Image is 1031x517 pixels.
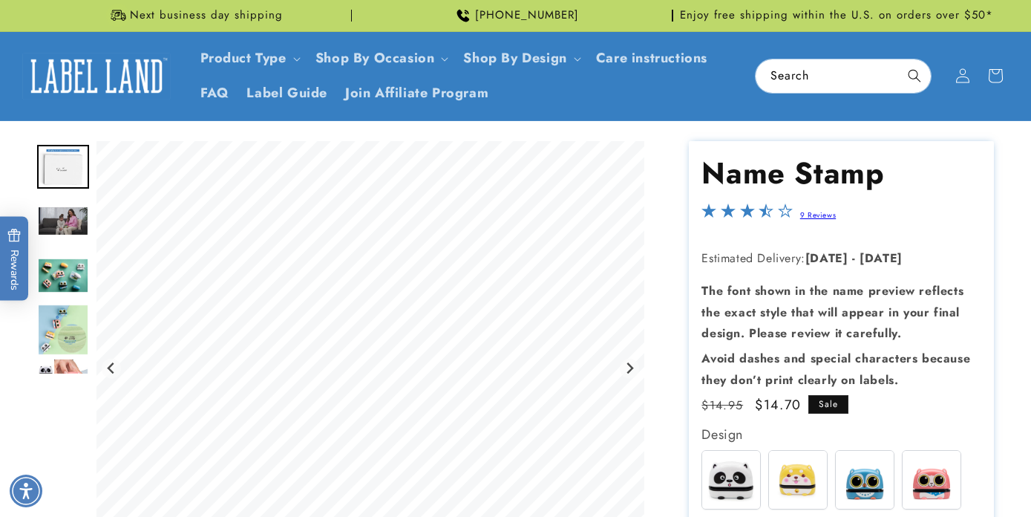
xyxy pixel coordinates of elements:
[454,41,586,76] summary: Shop By Design
[475,8,579,23] span: [PHONE_NUMBER]
[836,451,894,509] img: Blinky
[102,359,122,379] button: Previous slide
[800,209,836,221] a: 9 Reviews - open in a new tab
[238,76,336,111] a: Label Guide
[307,41,455,76] summary: Shop By Occasion
[596,50,707,67] span: Care instructions
[37,206,89,236] img: null
[200,85,229,102] span: FAQ
[852,250,856,267] strong: -
[315,50,435,67] span: Shop By Occasion
[37,258,89,293] img: null
[246,85,327,102] span: Label Guide
[22,53,171,99] img: Label Land
[587,41,716,76] a: Care instructions
[37,304,89,356] div: Go to slide 5
[701,423,981,446] div: Design
[200,48,287,68] a: Product Type
[702,451,760,509] img: Spots
[680,8,993,23] span: Enjoy free shipping within the U.S. on orders over $50*
[17,48,177,105] a: Label Land
[37,304,89,356] img: null
[12,398,188,443] iframe: Sign Up via Text for Offers
[805,250,848,267] strong: [DATE]
[701,282,963,342] strong: The font shown in the name preview reflects the exact style that will appear in your final design...
[192,76,238,111] a: FAQ
[192,41,307,76] summary: Product Type
[10,475,42,507] div: Accessibility Menu
[7,229,22,290] span: Rewards
[769,451,827,509] img: Buddy
[463,48,566,68] a: Shop By Design
[898,59,931,92] button: Search
[37,145,89,189] img: Premium Stamp - Label Land
[37,250,89,302] div: Go to slide 4
[701,154,981,192] h1: Name Stamp
[37,141,89,193] div: Go to slide 2
[345,85,488,102] span: Join Affiliate Program
[755,395,801,415] span: $14.70
[130,8,283,23] span: Next business day shipping
[701,207,792,224] span: 3.3-star overall rating
[37,358,89,410] div: Go to slide 6
[336,76,497,111] a: Join Affiliate Program
[701,350,970,388] strong: Avoid dashes and special characters because they don’t print clearly on labels.
[903,451,960,509] img: Whiskers
[883,453,1016,502] iframe: Gorgias live chat messenger
[701,397,743,414] s: Previous price was $14.95
[860,250,903,267] strong: [DATE]
[808,395,848,414] span: Sale
[37,195,89,247] div: Go to slide 3
[620,359,640,379] button: Next slide
[701,248,981,270] p: Estimated Delivery:
[37,358,88,410] img: null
